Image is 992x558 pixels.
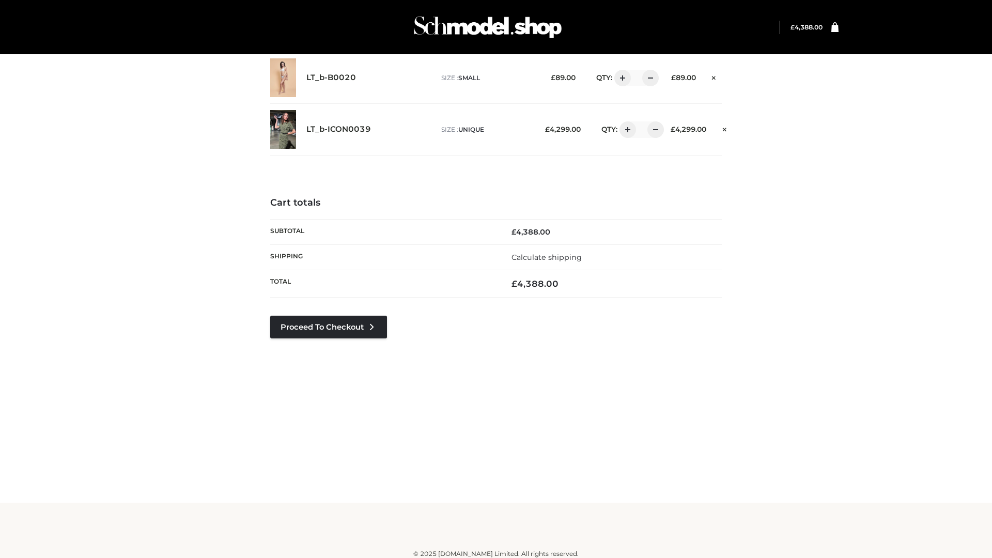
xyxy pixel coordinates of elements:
[512,253,582,262] a: Calculate shipping
[671,73,676,82] span: £
[458,126,484,133] span: UNIQUE
[441,125,535,134] p: size :
[270,316,387,338] a: Proceed to Checkout
[270,244,496,270] th: Shipping
[591,121,660,138] div: QTY:
[512,278,517,289] span: £
[791,23,823,31] a: £4,388.00
[512,227,550,237] bdi: 4,388.00
[706,70,722,83] a: Remove this item
[791,23,823,31] bdi: 4,388.00
[551,73,576,82] bdi: 89.00
[306,125,371,134] a: LT_b-ICON0039
[671,73,696,82] bdi: 89.00
[545,125,550,133] span: £
[270,219,496,244] th: Subtotal
[306,73,356,83] a: LT_b-B0020
[791,23,795,31] span: £
[410,7,565,48] img: Schmodel Admin 964
[545,125,581,133] bdi: 4,299.00
[270,197,722,209] h4: Cart totals
[270,270,496,298] th: Total
[671,125,675,133] span: £
[717,121,732,135] a: Remove this item
[512,278,559,289] bdi: 4,388.00
[458,74,480,82] span: SMALL
[551,73,555,82] span: £
[586,70,655,86] div: QTY:
[512,227,516,237] span: £
[671,125,706,133] bdi: 4,299.00
[441,73,535,83] p: size :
